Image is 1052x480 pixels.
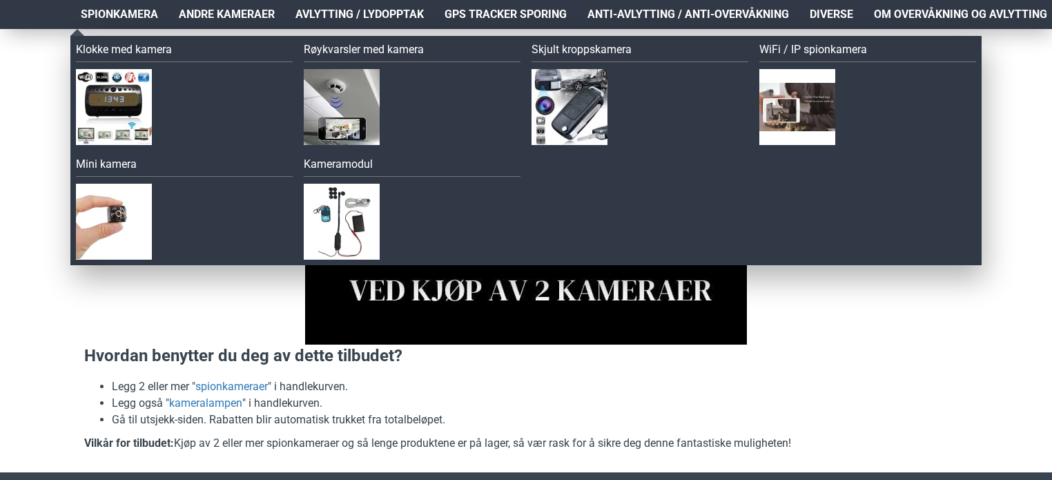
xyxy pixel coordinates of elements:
[587,6,789,23] span: Anti-avlytting / Anti-overvåkning
[81,6,158,23] span: Spionkamera
[295,6,424,23] span: Avlytting / Lydopptak
[76,184,152,260] img: Mini kamera
[810,6,853,23] span: Diverse
[874,6,1047,23] span: Om overvåkning og avlytting
[76,41,293,62] a: Klokke med kamera
[304,184,380,260] img: Kameramodul
[532,41,748,62] a: Skjult kroppskamera
[76,156,293,177] a: Mini kamera
[304,69,380,145] img: Røykvarsler med kamera
[304,156,520,177] a: Kameramodul
[304,41,520,62] a: Røykvarsler med kamera
[84,436,174,450] strong: Vilkår for tilbudet:
[179,6,275,23] span: Andre kameraer
[112,395,968,412] li: Legg også " " i handlekurven.
[84,345,968,368] h3: Hvordan benytter du deg av dette tilbudet?
[759,41,976,62] a: WiFi / IP spionkamera
[759,69,835,145] img: WiFi / IP spionkamera
[445,6,567,23] span: GPS Tracker Sporing
[532,69,607,145] img: Skjult kroppskamera
[112,412,968,428] li: Gå til utsjekk-siden. Rabatten blir automatisk trukket fra totalbeløpet.
[76,69,152,145] img: Klokke med kamera
[84,435,968,452] p: Kjøp av 2 eller mer spionkameraer og så lenge produktene er på lager, så vær rask for å sikre deg...
[195,378,268,395] a: spionkameraer
[112,378,968,395] li: Legg 2 eller mer " " i handlekurven.
[169,395,242,412] a: kameralampen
